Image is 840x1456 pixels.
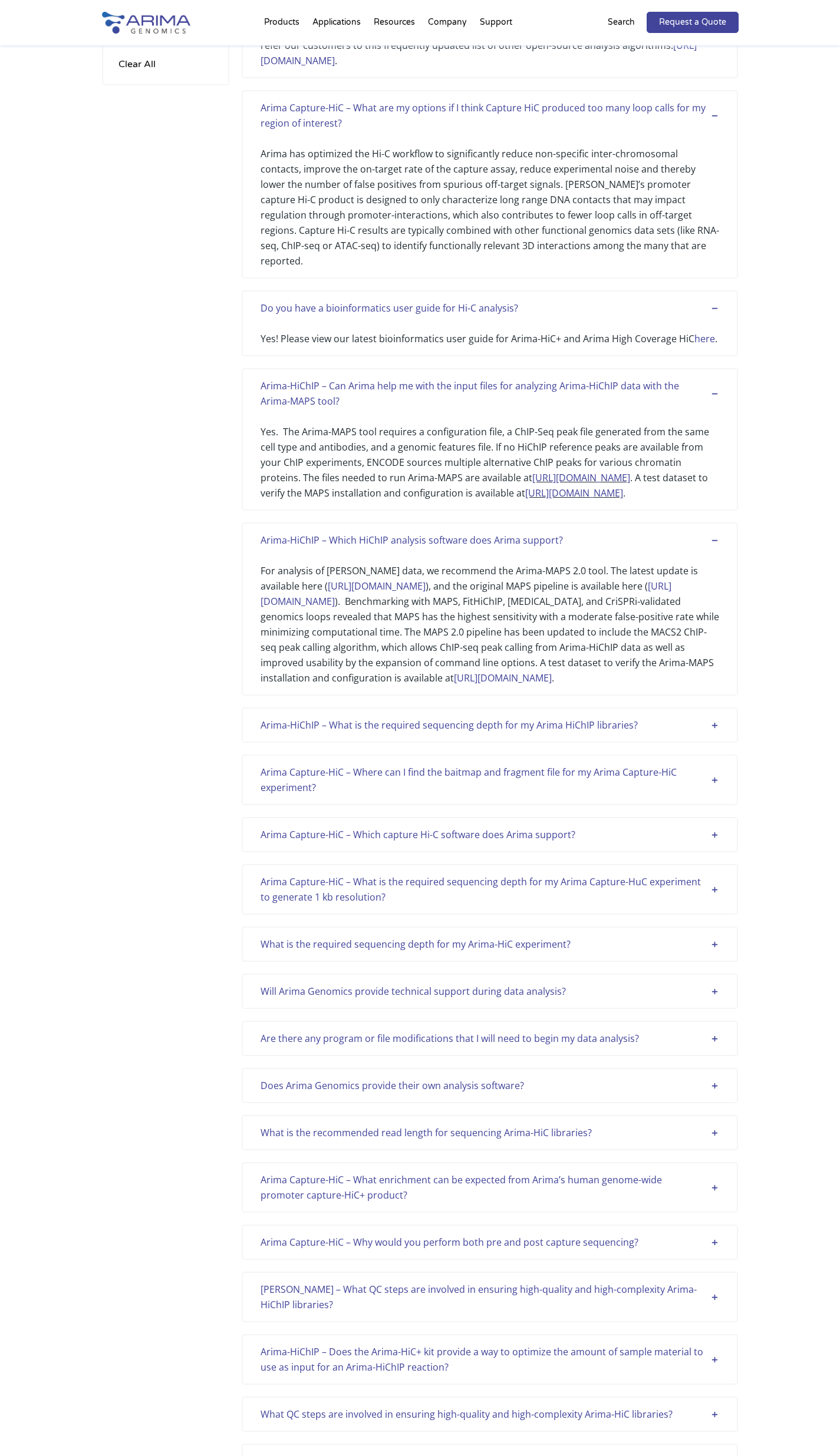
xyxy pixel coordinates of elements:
div: Arima Capture-HiC – What are my options if I think Capture HiC produced too many loop calls for m... [261,100,719,131]
div: Does Arima Genomics provide their own analysis software? [261,1078,719,1093]
div: Arima Capture-HiC – Which capture Hi-C software does Arima support? [261,827,719,842]
a: Request a Quote [647,12,739,33]
div: Arima-HiChIP – Can Arima help me with the input files for analyzing Arima-HiChIP data with the Ar... [261,378,719,409]
div: Arima Capture-HiC – What is the required sequencing depth for my Arima Capture-HuC experiment to ... [261,874,719,905]
a: [URL][DOMAIN_NAME] [532,471,630,484]
div: What is the required sequencing depth for my Arima-HiC experiment? [261,937,719,952]
div: Arima Capture-HiC – Why would you perform both pre and post capture sequencing? [261,1235,719,1250]
a: [URL][DOMAIN_NAME] [261,580,671,608]
div: For analysis of [PERSON_NAME] data, we recommend the Arima-MAPS 2.0 tool. The latest update is av... [261,548,719,686]
div: Arima-HiChIP – Which HiChIP analysis software does Arima support? [261,532,719,548]
div: What is the recommended read length for sequencing Arima-HiC libraries? [261,1125,719,1140]
div: Will Arima Genomics provide technical support during data analysis? [261,984,719,999]
div: Are there any program or file modifications that I will need to begin my data analysis? [261,1031,719,1046]
div: Arima-HiChIP – Does the Arima-HiC+ kit provide a way to optimize the amount of sample material to... [261,1344,719,1375]
a: [URL][DOMAIN_NAME] [525,487,623,499]
div: Yes. The Arima-MAPS tool requires a configuration file, a ChIP-Seq peak file generated from the s... [261,409,719,501]
a: here [694,332,715,345]
div: Do you have a bioinformatics user guide for Hi-C analysis? [261,300,719,316]
p: Search [608,15,635,30]
div: [PERSON_NAME] – What QC steps are involved in ensuring high-quality and high-complexity Arima-HiC... [261,1282,719,1312]
div: Arima Capture-HiC – Where can I find the baitmap and fragment file for my Arima Capture-HiC exper... [261,765,719,795]
a: [URL][DOMAIN_NAME] [261,39,697,67]
div: Arima Capture-HiC – What enrichment can be expected from Arima’s human genome-wide promoter captu... [261,1172,719,1203]
a: [URL][DOMAIN_NAME] [328,580,426,593]
input: Clear All [115,56,159,72]
a: [URL][DOMAIN_NAME] [454,671,552,684]
img: Arima-Genomics-logo [102,12,190,34]
div: Yes! Please view our latest bioinformatics user guide for Arima-HiC+ and Arima High Coverage HiC . [261,316,719,346]
div: What QC steps are involved in ensuring high-quality and high-complexity Arima-HiC libraries? [261,1407,719,1422]
div: Arima-HiChIP – What is the required sequencing depth for my Arima HiChIP libraries? [261,717,719,733]
div: Arima has optimized the Hi-C workflow to significantly reduce non-specific inter-chromosomal cont... [261,131,719,269]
